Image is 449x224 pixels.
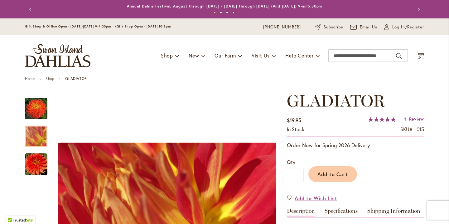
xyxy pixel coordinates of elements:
strong: GLADIATOR [65,76,87,81]
button: 17 [416,52,424,60]
span: GLADIATOR [287,91,385,111]
a: store logo [25,44,90,67]
span: Review [409,116,424,122]
iframe: Launch Accessibility Center [5,202,22,219]
span: In stock [287,126,304,132]
div: 015 [417,126,424,133]
span: Add to Cart [317,171,348,177]
span: Visit Us [252,52,270,59]
span: $19.95 [287,117,301,123]
a: Log In/Register [384,24,424,30]
button: 4 of 4 [232,12,234,14]
a: 1 Review [404,116,424,122]
div: 100% [368,117,396,122]
a: Home [25,76,35,81]
span: Subscribe [324,24,343,30]
button: 2 of 4 [220,12,222,14]
a: Email Us [350,24,378,30]
span: Our Farm [215,52,236,59]
div: Gladiator [25,92,54,119]
span: Help Center [285,52,314,59]
span: Gift Shop Open - [DATE] 10-3pm [117,24,171,28]
button: Add to Cart [308,166,357,182]
a: Add to Wish List [287,195,337,202]
a: [PHONE_NUMBER] [263,24,301,30]
img: Gladiator [25,97,47,120]
button: Previous [25,3,37,16]
span: Gift Shop & Office Open - [DATE]-[DATE] 9-4:30pm / [25,24,117,28]
span: Add to Wish List [295,195,337,202]
div: Availability [287,126,304,133]
span: 17 [418,55,422,59]
span: Qty [287,159,295,165]
div: Gladiator [25,147,47,175]
a: Subscribe [315,24,343,30]
button: 1 of 4 [214,12,216,14]
div: Gladiator [25,119,54,147]
button: Next [412,3,424,16]
a: Shop [46,76,54,81]
a: Specifications [325,208,358,217]
span: Email Us [360,24,378,30]
span: New [189,52,199,59]
button: 3 of 4 [226,12,228,14]
p: Order Now for Spring 2026 Delivery [287,142,424,149]
strong: SKU [400,126,414,132]
span: 1 [404,116,406,122]
a: Shipping Information [367,208,420,217]
img: Gladiator [25,153,47,176]
span: Shop [161,52,173,59]
span: Log In/Register [392,24,424,30]
a: Annual Dahlia Festival, August through [DATE] - [DATE] through [DATE] (And [DATE]) 9-am5:30pm [127,4,322,8]
a: Description [287,208,315,217]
